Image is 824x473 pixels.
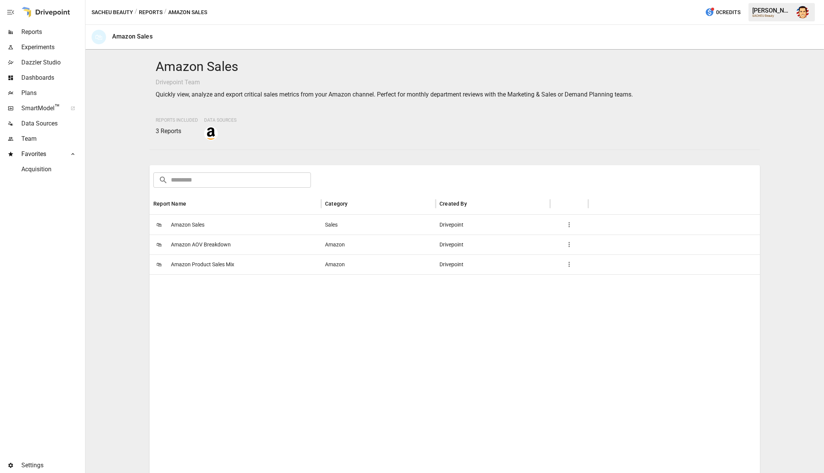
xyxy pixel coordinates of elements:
div: Amazon [321,254,436,274]
span: Amazon Sales [171,215,204,235]
div: Created By [439,201,467,207]
div: / [164,8,167,17]
span: Reports Included [156,117,198,123]
button: Sort [348,198,359,209]
span: Amazon Product Sales Mix [171,255,234,274]
span: 🛍 [153,259,165,270]
div: Drivepoint [436,235,550,254]
div: Drivepoint [436,215,550,235]
span: Data Sources [21,119,84,128]
button: Austin Gardner-Smith [792,2,813,23]
button: SACHEU Beauty [92,8,133,17]
span: Favorites [21,150,62,159]
div: Amazon Sales [112,33,153,40]
span: 🛍 [153,219,165,230]
span: ™ [55,103,60,112]
div: Category [325,201,348,207]
img: Austin Gardner-Smith [797,6,809,18]
p: Drivepoint Team [156,78,754,87]
div: Drivepoint [436,254,550,274]
div: / [135,8,137,17]
div: 🛍 [92,30,106,44]
span: Reports [21,27,84,37]
span: Settings [21,461,84,470]
div: Report Name [153,201,186,207]
div: Amazon [321,235,436,254]
span: 🛍 [153,239,165,250]
span: Acquisition [21,165,84,174]
button: Sort [468,198,478,209]
button: 0Credits [702,5,744,19]
img: amazon [205,127,217,140]
div: SACHEU Beauty [752,14,792,18]
div: [PERSON_NAME] [752,7,792,14]
span: Amazon AOV Breakdown [171,235,231,254]
span: Experiments [21,43,84,52]
span: Team [21,134,84,143]
button: Sort [187,198,198,209]
p: Quickly view, analyze and export critical sales metrics from your Amazon channel. Perfect for mon... [156,90,754,99]
span: Plans [21,88,84,98]
div: Sales [321,215,436,235]
span: SmartModel [21,104,62,113]
button: Reports [139,8,163,17]
h4: Amazon Sales [156,59,754,75]
span: Dazzler Studio [21,58,84,67]
span: 0 Credits [716,8,740,17]
span: Dashboards [21,73,84,82]
p: 3 Reports [156,127,198,136]
span: Data Sources [204,117,237,123]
